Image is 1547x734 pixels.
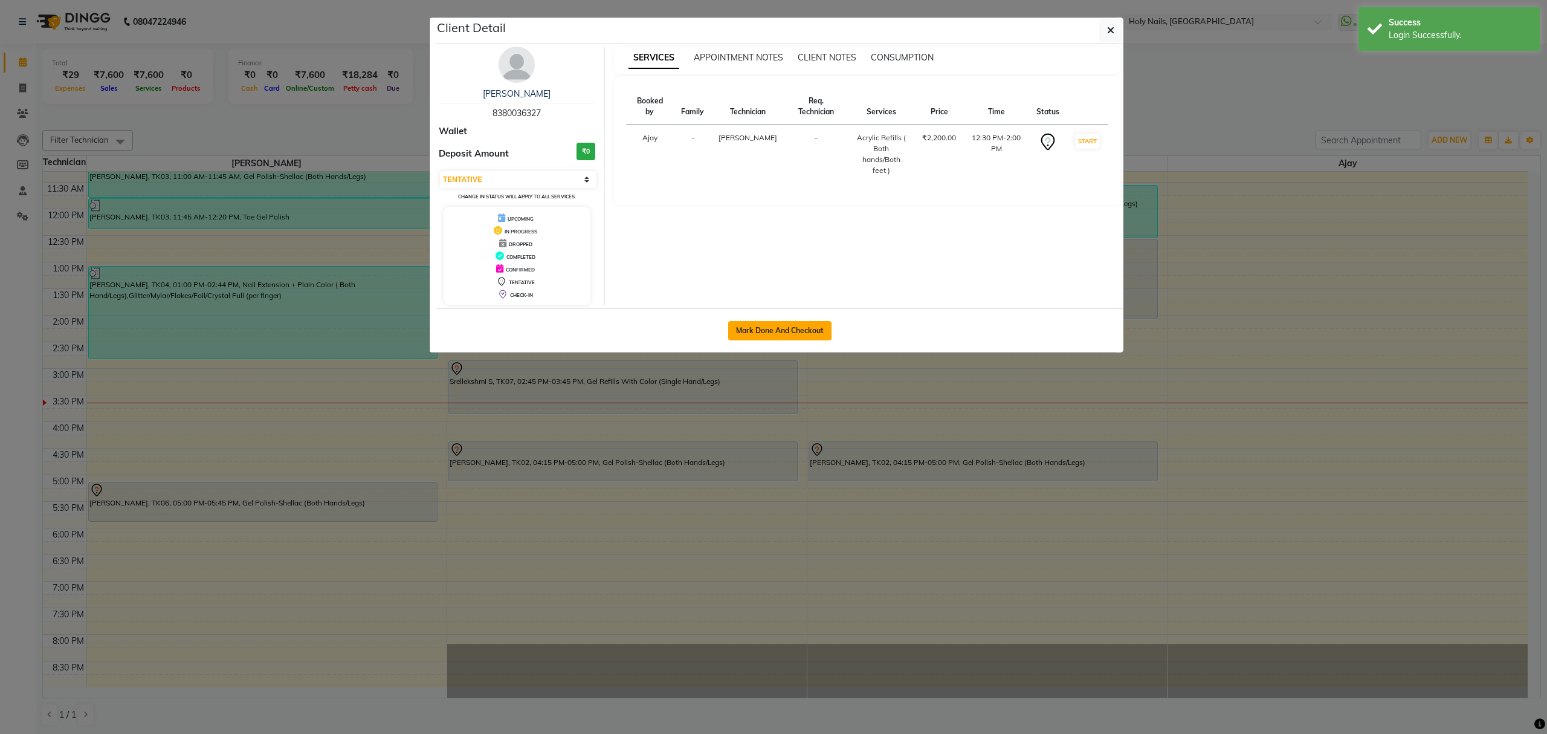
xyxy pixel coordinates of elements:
div: Login Successfully. [1389,29,1531,42]
span: Deposit Amount [439,147,509,161]
a: [PERSON_NAME] [483,88,551,99]
div: Acrylic Refills ( Both hands/Both feet ) [854,132,908,176]
span: 8380036327 [493,108,541,119]
span: DROPPED [509,241,532,247]
span: [PERSON_NAME] [719,133,777,142]
div: ₹2,200.00 [922,132,956,143]
th: Services [847,88,915,125]
span: CLIENT NOTES [798,52,856,63]
small: Change in status will apply to all services. [458,193,576,200]
td: Ajay [626,125,674,184]
span: SERVICES [628,47,679,69]
div: Success [1389,16,1531,29]
button: Mark Done And Checkout [728,321,832,340]
span: COMPLETED [506,254,535,260]
img: avatar [499,47,535,83]
span: APPOINTMENT NOTES [694,52,783,63]
td: - [784,125,847,184]
th: Technician [711,88,784,125]
span: IN PROGRESS [505,229,537,235]
th: Booked by [626,88,674,125]
th: Status [1029,88,1067,125]
button: START [1075,134,1100,149]
th: Price [915,88,963,125]
span: CONSUMPTION [871,52,934,63]
h5: Client Detail [437,19,506,37]
span: UPCOMING [508,216,534,222]
span: CHECK-IN [510,292,533,298]
td: 12:30 PM-2:00 PM [963,125,1029,184]
span: TENTATIVE [509,279,535,285]
td: - [674,125,711,184]
th: Time [963,88,1029,125]
h3: ₹0 [576,143,595,160]
th: Family [674,88,711,125]
th: Req. Technician [784,88,847,125]
span: Wallet [439,125,467,138]
span: CONFIRMED [506,267,535,273]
